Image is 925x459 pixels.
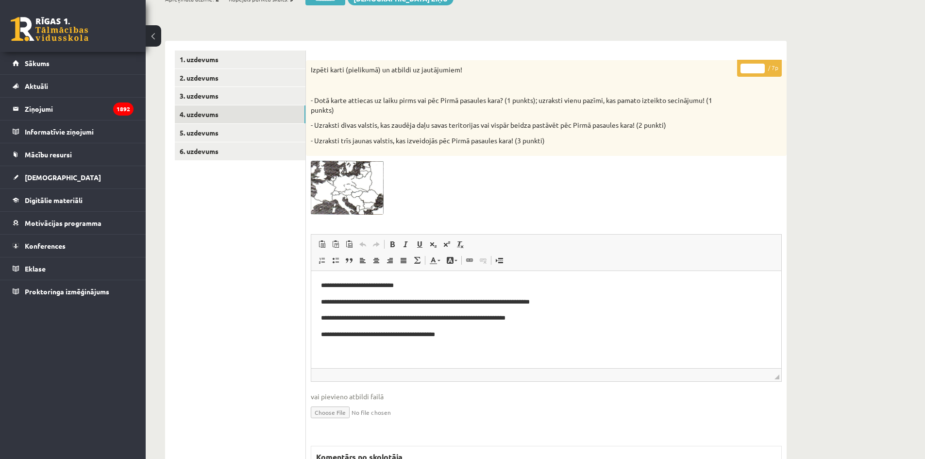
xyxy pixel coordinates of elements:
a: Ievietot kā vienkāršu tekstu (vadīšanas taustiņš+pārslēgšanas taustiņš+V) [329,238,342,251]
legend: Ziņojumi [25,98,134,120]
span: Aktuāli [25,82,48,90]
a: Ziņojumi1892 [13,98,134,120]
a: 4. uzdevums [175,105,305,123]
img: 1.jpg [311,161,384,215]
span: Sākums [25,59,50,68]
a: [DEMOGRAPHIC_DATA] [13,166,134,188]
span: Mācību resursi [25,150,72,159]
iframe: Bagātinātā teksta redaktors, wiswyg-editor-user-answer-47024728086160 [311,271,781,368]
a: Ievietot/noņemt numurētu sarakstu [315,254,329,267]
a: Mācību resursi [13,143,134,166]
a: Ielīmēt (vadīšanas taustiņš+V) [315,238,329,251]
a: Izlīdzināt pa labi [383,254,397,267]
a: Konferences [13,235,134,257]
a: Pasvītrojums (vadīšanas taustiņš+U) [413,238,426,251]
a: Noņemt stilus [454,238,467,251]
a: 2. uzdevums [175,69,305,87]
p: / 7p [737,60,782,77]
a: Augšraksts [440,238,454,251]
a: Teksta krāsa [426,254,443,267]
span: Eklase [25,264,46,273]
a: 5. uzdevums [175,124,305,142]
a: Ievietot no Worda [342,238,356,251]
a: Proktoringa izmēģinājums [13,280,134,303]
p: - Uzraksti divas valstis, kas zaudēja daļu savas teritorijas vai vispār beidza pastāvēt pēc Pirmā... [311,120,733,130]
a: Motivācijas programma [13,212,134,234]
a: Slīpraksts (vadīšanas taustiņš+I) [399,238,413,251]
a: Sākums [13,52,134,74]
a: Aktuāli [13,75,134,97]
a: 6. uzdevums [175,142,305,160]
span: Motivācijas programma [25,219,101,227]
span: Konferences [25,241,66,250]
a: 3. uzdevums [175,87,305,105]
a: Centrēti [370,254,383,267]
span: Proktoringa izmēģinājums [25,287,109,296]
a: Bloka citāts [342,254,356,267]
legend: Informatīvie ziņojumi [25,120,134,143]
a: 1. uzdevums [175,51,305,68]
a: Atsaistīt [476,254,490,267]
a: Math [410,254,424,267]
span: Mērogot [774,374,779,379]
a: Atkārtot (vadīšanas taustiņš+Y) [370,238,383,251]
span: vai pievieno atbildi failā [311,391,782,402]
a: Ievietot lapas pārtraukumu drukai [492,254,506,267]
span: Digitālie materiāli [25,196,83,204]
p: Izpēti karti (pielikumā) un atbildi uz jautājumiem! [311,65,733,75]
a: Eklase [13,257,134,280]
a: Informatīvie ziņojumi [13,120,134,143]
a: Rīgas 1. Tālmācības vidusskola [11,17,88,41]
a: Izlīdzināt malas [397,254,410,267]
p: - Uzraksti trīs jaunas valstis, kas izveidojās pēc Pirmā pasaules kara! (3 punkti) [311,136,733,146]
a: Saite (vadīšanas taustiņš+K) [463,254,476,267]
p: - Dotā karte attiecas uz laiku pirms vai pēc Pirmā pasaules kara? (1 punkts); uzraksti vienu pazī... [311,96,733,115]
a: Fona krāsa [443,254,460,267]
a: Apakšraksts [426,238,440,251]
a: Izlīdzināt pa kreisi [356,254,370,267]
a: Ievietot/noņemt sarakstu ar aizzīmēm [329,254,342,267]
i: 1892 [113,102,134,116]
a: Atcelt (vadīšanas taustiņš+Z) [356,238,370,251]
a: Treknraksts (vadīšanas taustiņš+B) [386,238,399,251]
a: Digitālie materiāli [13,189,134,211]
body: Bagātinātā teksta redaktors, wiswyg-editor-47024727342920-1758024579-202 [10,10,459,20]
span: [DEMOGRAPHIC_DATA] [25,173,101,182]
